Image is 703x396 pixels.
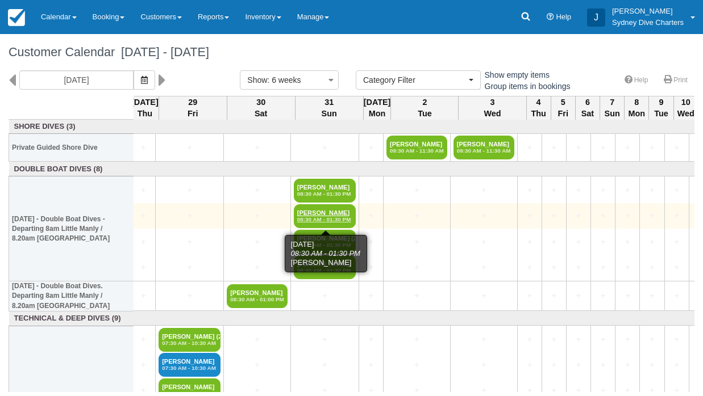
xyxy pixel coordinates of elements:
[569,290,588,302] a: +
[134,142,152,154] a: +
[673,96,698,120] th: 10 Wed
[454,359,514,371] a: +
[643,184,661,196] a: +
[459,96,526,120] th: 3 Wed
[227,210,288,222] a: +
[386,136,447,159] a: [PERSON_NAME]09:30 AM - 11:30 AM
[294,334,356,346] a: +
[472,66,557,83] label: Show empty items
[454,184,514,196] a: +
[356,70,481,90] button: Category Filter
[297,242,352,248] em: 08:30 AM - 01:30 PM
[643,210,661,222] a: +
[472,70,559,78] span: Show empty items
[643,359,661,371] a: +
[594,142,612,154] a: +
[230,296,284,303] em: 08:30 AM - 01:00 PM
[134,262,152,273] a: +
[362,290,380,302] a: +
[362,236,380,248] a: +
[594,210,612,222] a: +
[521,184,539,196] a: +
[9,176,134,281] th: [DATE] - Double Boat Dives - Departing 8am Little Manly / 8.20am [GEOGRAPHIC_DATA]
[545,334,563,346] a: +
[575,96,600,120] th: 6 Sat
[521,290,539,302] a: +
[162,365,217,372] em: 07:30 AM - 10:30 AM
[362,142,380,154] a: +
[386,262,447,273] a: +
[159,142,221,154] a: +
[618,290,637,302] a: +
[618,142,637,154] a: +
[569,184,588,196] a: +
[545,142,563,154] a: +
[362,184,380,196] a: +
[668,236,686,248] a: +
[618,184,637,196] a: +
[612,6,684,17] p: [PERSON_NAME]
[587,9,605,27] div: J
[227,262,288,273] a: +
[134,334,152,346] a: +
[227,236,288,248] a: +
[545,184,563,196] a: +
[594,359,612,371] a: +
[545,359,563,371] a: +
[115,45,209,59] span: [DATE] - [DATE]
[569,334,588,346] a: +
[362,359,380,371] a: +
[134,210,152,222] a: +
[362,334,380,346] a: +
[9,134,134,162] th: Private Guided Shore Dive
[668,334,686,346] a: +
[545,290,563,302] a: +
[643,262,661,273] a: +
[618,72,655,89] a: Help
[569,236,588,248] a: +
[545,210,563,222] a: +
[294,204,356,228] a: [PERSON_NAME]08:30 AM - 01:30 PM
[594,262,612,273] a: +
[227,284,288,308] a: [PERSON_NAME]08:30 AM - 01:00 PM
[668,210,686,222] a: +
[454,262,514,273] a: +
[521,334,539,346] a: +
[267,75,301,85] span: : 6 weeks
[12,164,131,175] a: Double Boat Dives (8)
[9,281,134,311] th: [DATE] - Double Boat Dives. Departing 8am Little Manly / 8.20am [GEOGRAPHIC_DATA]
[134,184,152,196] a: +
[551,96,575,120] th: 5 Fri
[134,359,152,371] a: +
[454,236,514,248] a: +
[386,334,447,346] a: +
[297,191,352,197] em: 08:30 AM - 01:30 PM
[643,236,661,248] a: +
[643,142,661,154] a: +
[556,12,571,21] span: Help
[159,290,221,302] a: +
[131,96,159,120] th: [DATE] Thu
[454,290,514,302] a: +
[162,340,217,347] em: 07:30 AM - 10:30 AM
[386,236,447,248] a: +
[294,179,356,203] a: [PERSON_NAME]08:30 AM - 01:30 PM
[618,236,637,248] a: +
[294,230,356,254] a: [PERSON_NAME] (2)08:30 AM - 01:30 PM
[618,334,637,346] a: +
[8,9,25,26] img: checkfront-main-nav-mini-logo.png
[668,262,686,273] a: +
[594,290,612,302] a: +
[521,142,539,154] a: +
[472,78,578,95] label: Group items in bookings
[594,236,612,248] a: +
[247,75,267,85] span: Show
[9,45,694,59] h1: Customer Calendar
[386,184,447,196] a: +
[134,236,152,248] a: +
[594,184,612,196] a: +
[386,290,447,302] a: +
[545,236,563,248] a: +
[294,359,356,371] a: +
[547,14,554,21] i: Help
